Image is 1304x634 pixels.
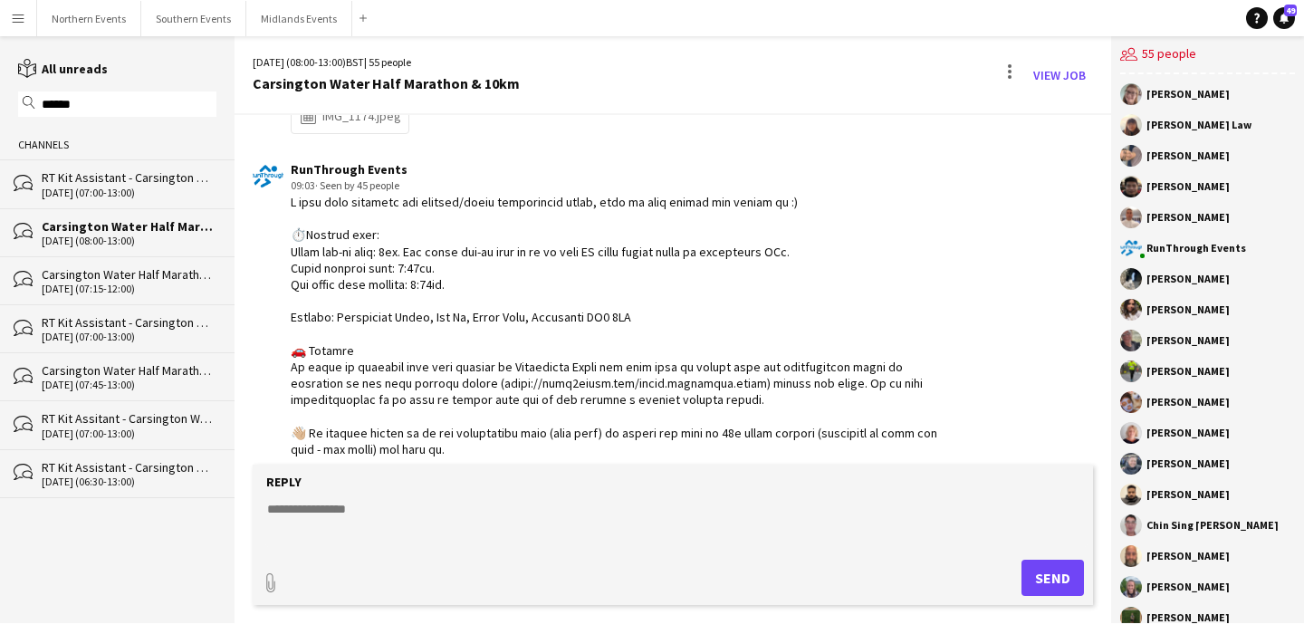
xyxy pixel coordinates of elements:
[1146,150,1230,161] div: [PERSON_NAME]
[18,61,108,77] a: All unreads
[315,178,399,192] span: · Seen by 45 people
[1146,212,1230,223] div: [PERSON_NAME]
[141,1,246,36] button: Southern Events
[42,235,216,247] div: [DATE] (08:00-13:00)
[291,178,954,194] div: 09:03
[1146,243,1246,254] div: RunThrough Events
[42,362,216,379] div: Carsington Water Half Marathon & 10km
[1146,458,1230,469] div: [PERSON_NAME]
[253,54,520,71] div: [DATE] (08:00-13:00) | 55 people
[42,331,216,343] div: [DATE] (07:00-13:00)
[1021,560,1084,596] button: Send
[1273,7,1295,29] a: 49
[42,475,216,488] div: [DATE] (06:30-13:00)
[1146,397,1230,408] div: [PERSON_NAME]
[1120,36,1295,74] div: 55 people
[42,379,216,391] div: [DATE] (07:45-13:00)
[1026,61,1093,90] a: View Job
[42,459,216,475] div: RT Kit Assistant - Carsington Water
[266,474,302,490] label: Reply
[1146,581,1230,592] div: [PERSON_NAME]
[42,187,216,199] div: [DATE] (07:00-13:00)
[1146,489,1230,500] div: [PERSON_NAME]
[1146,181,1230,192] div: [PERSON_NAME]
[1146,551,1230,562] div: [PERSON_NAME]
[42,427,216,440] div: [DATE] (07:00-13:00)
[42,169,216,186] div: RT Kit Assistant - Carsington Water Half Marathon & 10km
[253,75,520,91] div: Carsington Water Half Marathon & 10km
[42,218,216,235] div: Carsington Water Half Marathon & 10km
[246,1,352,36] button: Midlands Events
[1146,335,1230,346] div: [PERSON_NAME]
[346,55,364,69] span: BST
[42,410,216,427] div: RT Kit Assitant - Carsington Water
[42,314,216,331] div: RT Kit Assistant - Carsington Water Half Marathon & 10km
[1146,304,1230,315] div: [PERSON_NAME]
[299,105,401,126] a: IMG_1174.jpeg
[1146,520,1279,531] div: Chin Sing [PERSON_NAME]
[1146,274,1230,284] div: [PERSON_NAME]
[1146,89,1230,100] div: [PERSON_NAME]
[1146,612,1230,623] div: [PERSON_NAME]
[37,1,141,36] button: Northern Events
[42,283,216,295] div: [DATE] (07:15-12:00)
[42,266,216,283] div: Carsington Water Half Marathon & 10km
[291,161,954,178] div: RunThrough Events
[1146,427,1230,438] div: [PERSON_NAME]
[1146,366,1230,377] div: [PERSON_NAME]
[1146,120,1251,130] div: [PERSON_NAME] Law
[1284,5,1297,16] span: 49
